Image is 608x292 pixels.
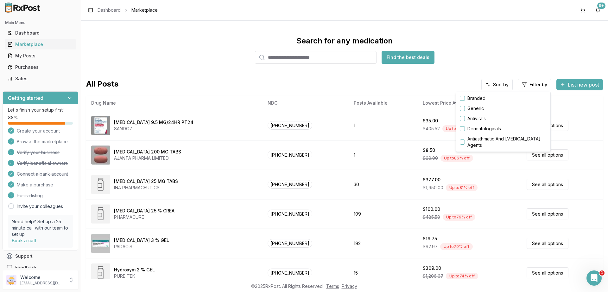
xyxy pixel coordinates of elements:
span: 1 [599,270,605,276]
label: Dermatologicals [467,126,501,132]
label: Generic [467,105,484,112]
label: Branded [467,95,485,101]
label: Antivirals [467,115,486,122]
iframe: Intercom live chat [586,270,602,286]
label: Antiasthmatic And [MEDICAL_DATA] Agents [467,136,547,148]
